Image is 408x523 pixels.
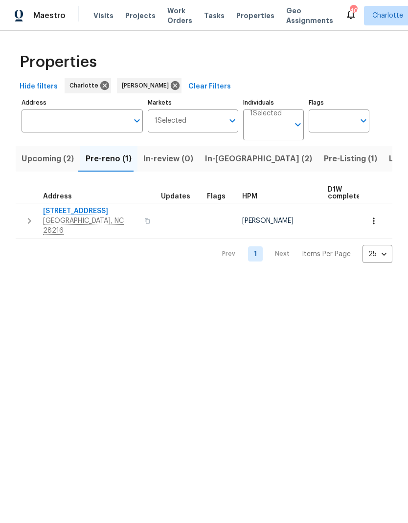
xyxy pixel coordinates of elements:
button: Hide filters [16,78,62,96]
span: In-review (0) [143,152,193,166]
div: [PERSON_NAME] [117,78,181,93]
span: 1 Selected [250,109,282,118]
span: Work Orders [167,6,192,25]
span: Clear Filters [188,81,231,93]
button: Open [130,114,144,128]
div: 40 [350,6,357,16]
p: Items Per Page [302,249,351,259]
label: Flags [309,100,369,106]
span: Visits [93,11,113,21]
span: Properties [236,11,274,21]
label: Address [22,100,143,106]
div: 25 [363,241,392,267]
span: [PERSON_NAME] [122,81,173,90]
span: Address [43,193,72,200]
span: Properties [20,57,97,67]
span: Projects [125,11,156,21]
span: 1 Selected [155,117,186,125]
a: Goto page 1 [248,246,263,261]
span: [PERSON_NAME] [242,218,294,224]
div: Charlotte [65,78,111,93]
span: Upcoming (2) [22,152,74,166]
span: Geo Assignments [286,6,333,25]
label: Markets [148,100,239,106]
span: In-[GEOGRAPHIC_DATA] (2) [205,152,312,166]
span: Maestro [33,11,66,21]
span: Hide filters [20,81,58,93]
button: Open [357,114,370,128]
span: Charlotte [372,11,403,21]
span: Pre-Listing (1) [324,152,377,166]
span: Updates [161,193,190,200]
span: Pre-reno (1) [86,152,132,166]
label: Individuals [243,100,304,106]
span: D1W complete [328,186,361,200]
button: Clear Filters [184,78,235,96]
button: Open [291,118,305,131]
span: HPM [242,193,257,200]
span: Charlotte [69,81,102,90]
nav: Pagination Navigation [213,245,392,263]
span: Flags [207,193,226,200]
button: Open [226,114,239,128]
span: Tasks [204,12,225,19]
